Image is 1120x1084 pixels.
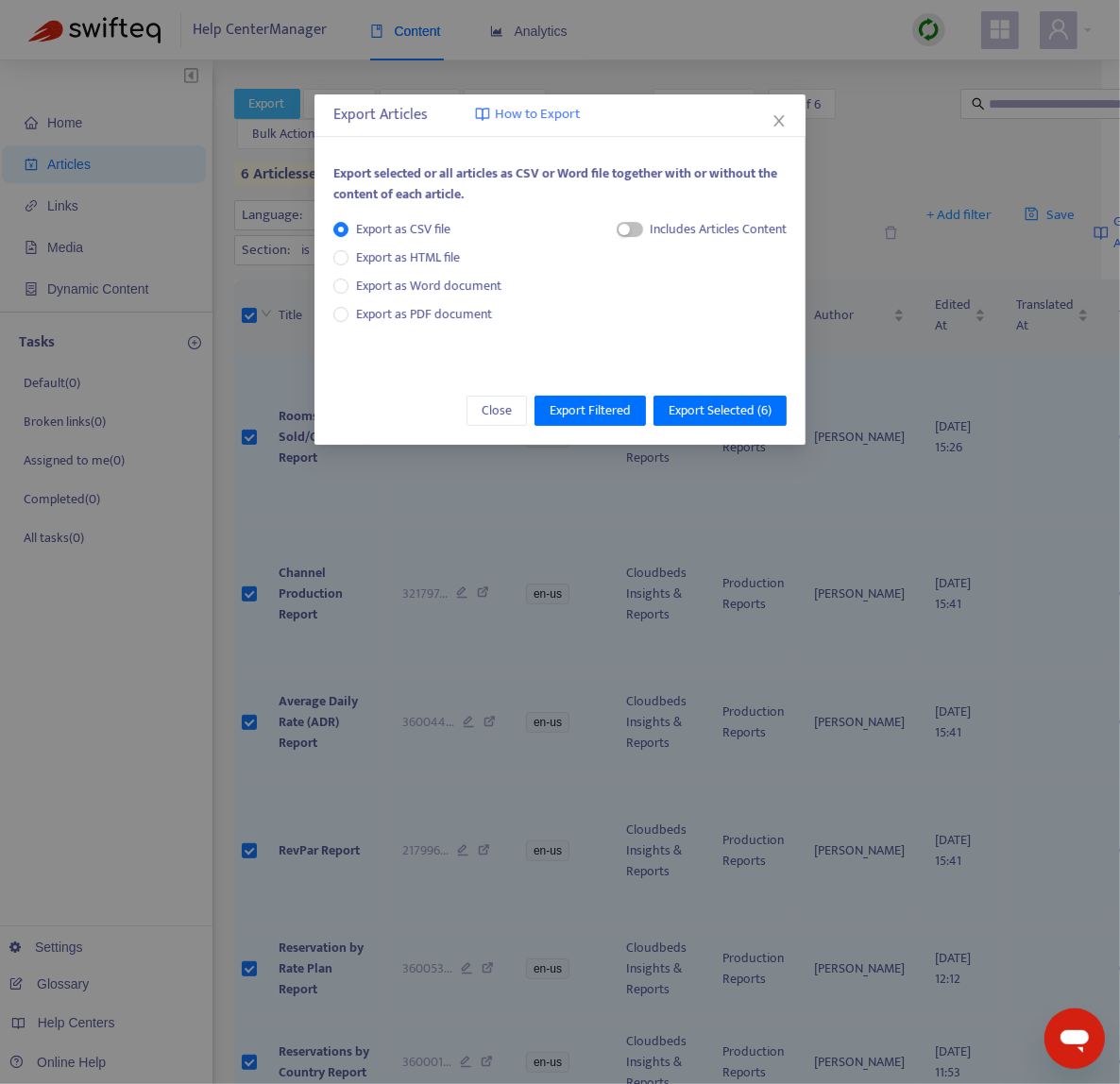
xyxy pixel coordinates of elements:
[495,104,580,126] span: How to Export
[772,113,787,128] span: close
[333,104,787,127] div: Export Articles
[348,219,458,240] span: Export as CSV file
[653,396,787,426] button: Export Selected (6)
[467,396,527,426] button: Close
[482,400,512,421] span: Close
[669,400,772,421] span: Export Selected ( 6 )
[1044,1008,1105,1069] iframe: Button to launch messaging window
[475,104,580,126] a: How to Export
[333,162,777,205] span: Export selected or all articles as CSV or Word file together with or without the content of each ...
[348,276,509,296] span: Export as Word document
[550,400,631,421] span: Export Filtered
[475,107,490,122] img: image-link
[535,396,646,426] button: Export Filtered
[650,219,787,240] div: Includes Articles Content
[356,303,492,325] span: Export as PDF document
[769,110,789,131] button: Close
[348,247,467,268] span: Export as HTML file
